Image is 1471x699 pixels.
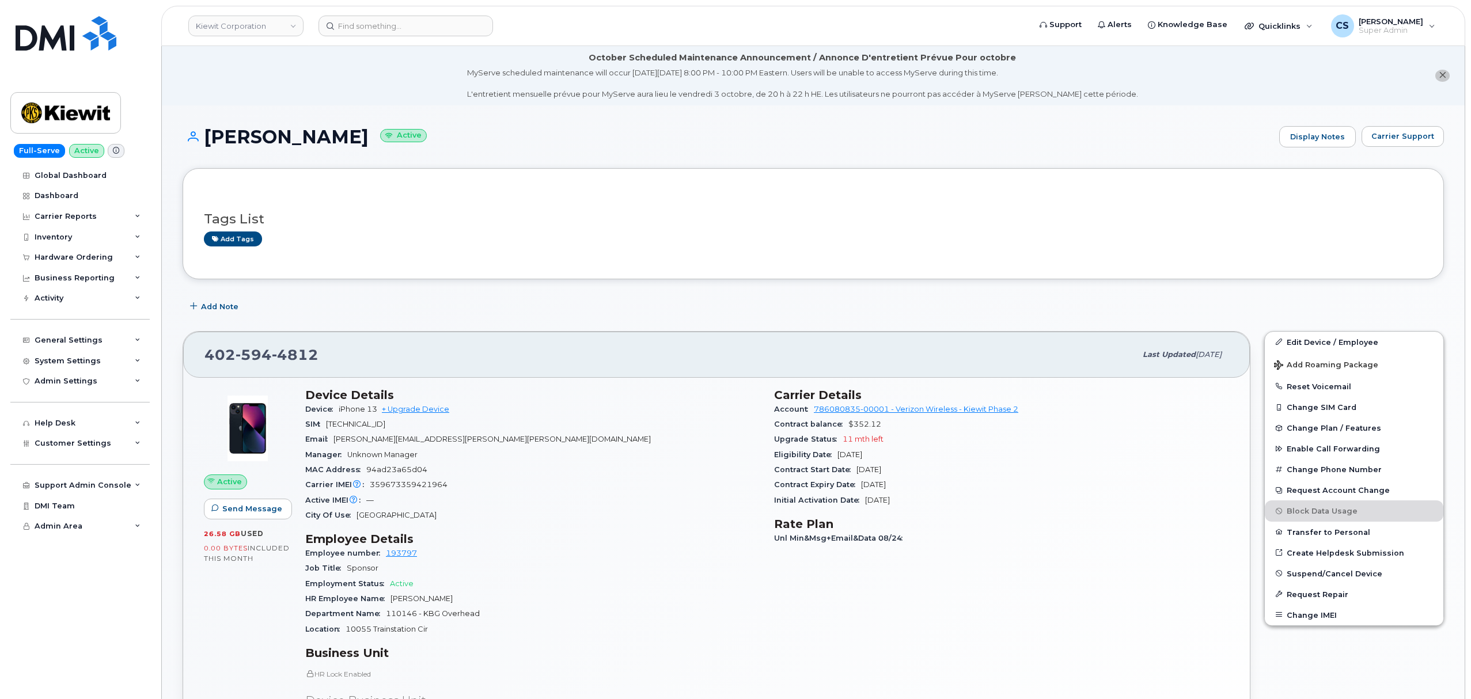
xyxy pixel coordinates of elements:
[1143,350,1196,359] span: Last updated
[1265,332,1443,352] a: Edit Device / Employee
[305,579,390,588] span: Employment Status
[1265,397,1443,417] button: Change SIM Card
[1265,584,1443,605] button: Request Repair
[814,405,1018,413] a: 786080835-00001 - Verizon Wireless - Kiewit Phase 2
[774,435,843,443] span: Upgrade Status
[326,420,385,428] span: [TECHNICAL_ID]
[217,476,242,487] span: Active
[1265,376,1443,397] button: Reset Voicemail
[589,52,1016,64] div: October Scheduled Maintenance Announcement / Annonce D'entretient Prévue Pour octobre
[1371,131,1434,142] span: Carrier Support
[222,503,282,514] span: Send Message
[848,420,881,428] span: $352.12
[305,465,366,474] span: MAC Address
[774,534,908,542] span: Unl Min&Msg+Email&Data 08/24
[837,450,862,459] span: [DATE]
[370,480,448,489] span: 359673359421964
[1435,70,1450,82] button: close notification
[1265,522,1443,542] button: Transfer to Personal
[204,544,248,552] span: 0.00 Bytes
[213,394,282,463] img: image20231002-3703462-1ig824h.jpeg
[774,465,856,474] span: Contract Start Date
[347,564,378,572] span: Sponsor
[204,346,319,363] span: 402
[305,564,347,572] span: Job Title
[204,231,262,246] a: Add tags
[204,212,1423,226] h3: Tags List
[305,609,386,618] span: Department Name
[236,346,272,363] span: 594
[774,496,865,504] span: Initial Activation Date
[1265,352,1443,376] button: Add Roaming Package
[305,549,386,557] span: Employee number
[204,530,241,538] span: 26.58 GB
[390,579,414,588] span: Active
[305,435,333,443] span: Email
[1265,563,1443,584] button: Suspend/Cancel Device
[183,127,1273,147] h1: [PERSON_NAME]
[201,301,238,312] span: Add Note
[366,496,374,504] span: —
[305,646,760,660] h3: Business Unit
[305,532,760,546] h3: Employee Details
[366,465,427,474] span: 94ad23a65d04
[774,405,814,413] span: Account
[339,405,377,413] span: iPhone 13
[333,435,651,443] span: [PERSON_NAME][EMAIL_ADDRESS][PERSON_NAME][PERSON_NAME][DOMAIN_NAME]
[305,405,339,413] span: Device
[346,625,428,633] span: 10055 Trainstation Cir
[305,511,357,519] span: City Of Use
[305,480,370,489] span: Carrier IMEI
[1265,480,1443,500] button: Request Account Change
[357,511,437,519] span: [GEOGRAPHIC_DATA]
[774,517,1229,531] h3: Rate Plan
[305,669,760,679] p: HR Lock Enabled
[272,346,319,363] span: 4812
[774,420,848,428] span: Contract balance
[305,594,391,603] span: HR Employee Name
[856,465,881,474] span: [DATE]
[183,297,248,317] button: Add Note
[305,625,346,633] span: Location
[1265,500,1443,521] button: Block Data Usage
[305,420,326,428] span: SIM
[305,388,760,402] h3: Device Details
[467,67,1138,100] div: MyServe scheduled maintenance will occur [DATE][DATE] 8:00 PM - 10:00 PM Eastern. Users will be u...
[1274,360,1378,371] span: Add Roaming Package
[1421,649,1462,690] iframe: Messenger Launcher
[774,388,1229,402] h3: Carrier Details
[1265,438,1443,459] button: Enable Call Forwarding
[774,480,861,489] span: Contract Expiry Date
[305,450,347,459] span: Manager
[865,496,890,504] span: [DATE]
[1265,542,1443,563] a: Create Helpdesk Submission
[1279,126,1356,148] a: Display Notes
[774,450,837,459] span: Eligibility Date
[1265,417,1443,438] button: Change Plan / Features
[1196,350,1222,359] span: [DATE]
[1287,569,1382,578] span: Suspend/Cancel Device
[386,609,480,618] span: 110146 - KBG Overhead
[347,450,418,459] span: Unknown Manager
[1265,459,1443,480] button: Change Phone Number
[391,594,453,603] span: [PERSON_NAME]
[382,405,449,413] a: + Upgrade Device
[204,499,292,519] button: Send Message
[204,544,290,563] span: included this month
[241,529,264,538] span: used
[861,480,886,489] span: [DATE]
[305,496,366,504] span: Active IMEI
[380,129,427,142] small: Active
[1287,445,1380,453] span: Enable Call Forwarding
[1362,126,1444,147] button: Carrier Support
[386,549,417,557] a: 193797
[1287,424,1381,432] span: Change Plan / Features
[843,435,884,443] span: 11 mth left
[1265,605,1443,625] button: Change IMEI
